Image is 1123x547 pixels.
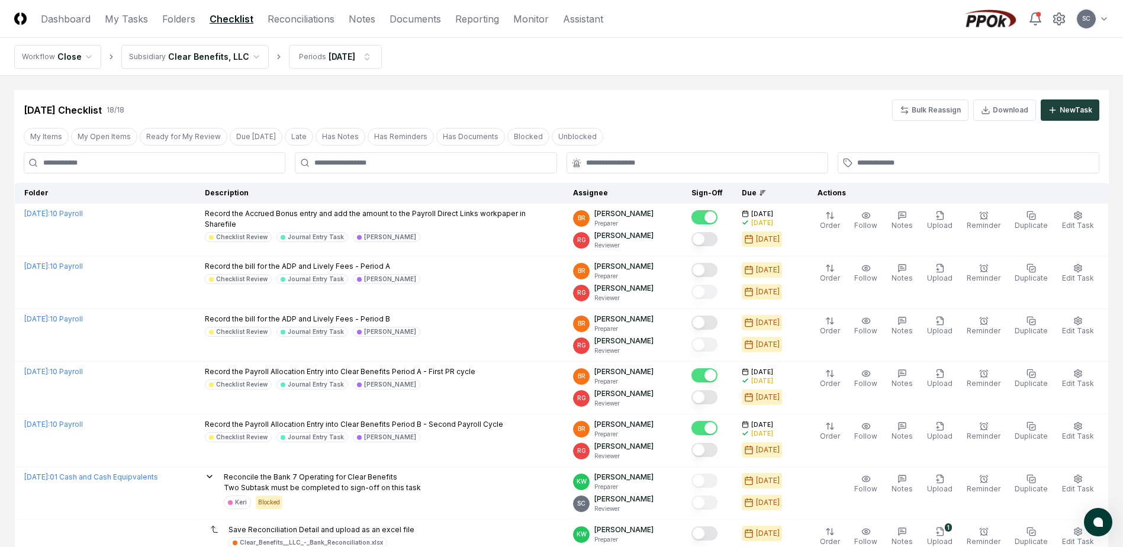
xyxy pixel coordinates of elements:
[229,525,414,535] p: Save Reconciliation Detail and upload as an excel file
[162,12,195,26] a: Folders
[24,472,50,481] span: [DATE] :
[1084,508,1112,536] button: atlas-launcher
[316,128,365,146] button: Has Notes
[751,429,773,438] div: [DATE]
[594,272,654,281] p: Preparer
[205,314,420,324] p: Record the bill for the ADP and Lively Fees - Period B
[964,261,1003,286] button: Reminder
[594,504,654,513] p: Reviewer
[691,232,717,246] button: Mark complete
[205,419,503,430] p: Record the Payroll Allocation Entry into Clear Benefits Period B - Second Payroll Cycle
[24,420,83,429] a: [DATE]:10 Payroll
[682,183,732,204] th: Sign-Off
[964,366,1003,391] button: Reminder
[808,188,1099,198] div: Actions
[594,482,654,491] p: Preparer
[235,498,247,507] div: Keri
[889,261,915,286] button: Notes
[854,484,877,493] span: Follow
[756,392,780,403] div: [DATE]
[563,12,603,26] a: Assistant
[892,484,913,493] span: Notes
[756,287,780,297] div: [DATE]
[578,372,585,381] span: BR
[751,377,773,385] div: [DATE]
[107,105,124,115] div: 18 / 18
[892,221,913,230] span: Notes
[854,326,877,335] span: Follow
[852,366,880,391] button: Follow
[577,341,586,350] span: RG
[964,419,1003,444] button: Reminder
[594,283,654,294] p: [PERSON_NAME]
[691,210,717,224] button: Mark complete
[364,380,416,389] div: [PERSON_NAME]
[1060,314,1096,339] button: Edit Task
[756,234,780,244] div: [DATE]
[288,327,344,336] div: Journal Entry Task
[288,433,344,442] div: Journal Entry Task
[1015,484,1048,493] span: Duplicate
[751,420,773,429] span: [DATE]
[288,233,344,242] div: Journal Entry Task
[1062,326,1094,335] span: Edit Task
[364,433,416,442] div: [PERSON_NAME]
[820,537,840,546] span: Order
[967,379,1000,388] span: Reminder
[1012,366,1050,391] button: Duplicate
[1012,261,1050,286] button: Duplicate
[1015,273,1048,282] span: Duplicate
[594,419,654,430] p: [PERSON_NAME]
[552,128,603,146] button: Unblocked
[216,380,268,389] div: Checklist Review
[1060,419,1096,444] button: Edit Task
[852,314,880,339] button: Follow
[854,432,877,440] span: Follow
[1015,537,1048,546] span: Duplicate
[594,314,654,324] p: [PERSON_NAME]
[756,445,780,455] div: [DATE]
[24,262,83,271] a: [DATE]:10 Payroll
[368,128,434,146] button: Has Reminders
[578,214,585,223] span: BR
[852,208,880,233] button: Follow
[967,484,1000,493] span: Reminder
[24,314,83,323] a: [DATE]:10 Payroll
[854,221,877,230] span: Follow
[24,420,50,429] span: [DATE] :
[224,472,421,493] p: Reconcile the Bank 7 Operating for Clear Benefits Two Subtask must be completed to sign-off on th...
[268,12,334,26] a: Reconciliations
[594,377,654,386] p: Preparer
[964,472,1003,497] button: Reminder
[1060,105,1092,115] div: New Task
[577,477,587,486] span: KW
[105,12,148,26] a: My Tasks
[962,9,1019,28] img: PPOk logo
[742,188,789,198] div: Due
[1060,261,1096,286] button: Edit Task
[691,337,717,352] button: Mark complete
[751,210,773,218] span: [DATE]
[1060,366,1096,391] button: Edit Task
[1015,432,1048,440] span: Duplicate
[892,99,968,121] button: Bulk Reassign
[24,103,102,117] div: [DATE] Checklist
[24,367,50,376] span: [DATE] :
[756,528,780,539] div: [DATE]
[594,208,654,219] p: [PERSON_NAME]
[854,379,877,388] span: Follow
[594,241,654,250] p: Reviewer
[889,314,915,339] button: Notes
[852,419,880,444] button: Follow
[927,221,953,230] span: Upload
[24,367,83,376] a: [DATE]:10 Payroll
[691,474,717,488] button: Mark complete
[854,537,877,546] span: Follow
[1062,273,1094,282] span: Edit Task
[594,261,654,272] p: [PERSON_NAME]
[818,208,842,233] button: Order
[818,419,842,444] button: Order
[15,183,195,204] th: Folder
[594,494,654,504] p: [PERSON_NAME]
[24,314,50,323] span: [DATE] :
